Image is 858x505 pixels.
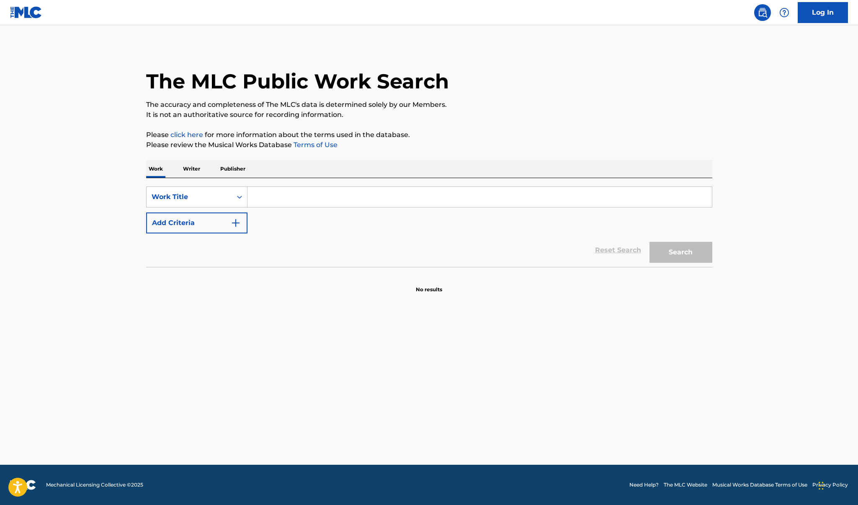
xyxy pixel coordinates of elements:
form: Search Form [146,186,712,267]
a: Need Help? [629,481,659,489]
a: Privacy Policy [812,481,848,489]
img: logo [10,480,36,490]
p: It is not an authoritative source for recording information. [146,110,712,120]
a: Musical Works Database Terms of Use [712,481,807,489]
button: Add Criteria [146,212,247,233]
img: 9d2ae6d4665cec9f34b9.svg [231,218,241,228]
p: Work [146,160,165,178]
div: Help [776,4,793,21]
h1: The MLC Public Work Search [146,69,449,94]
div: Drag [819,473,824,498]
p: No results [416,276,442,293]
a: click here [170,131,203,139]
iframe: Chat Widget [816,465,858,505]
p: Publisher [218,160,248,178]
p: Writer [180,160,203,178]
img: MLC Logo [10,6,42,18]
a: The MLC Website [664,481,707,489]
a: Log In [798,2,848,23]
span: Mechanical Licensing Collective © 2025 [46,481,143,489]
img: search [758,8,768,18]
p: Please for more information about the terms used in the database. [146,130,712,140]
p: Please review the Musical Works Database [146,140,712,150]
a: Terms of Use [292,141,338,149]
img: help [779,8,789,18]
p: The accuracy and completeness of The MLC's data is determined solely by our Members. [146,100,712,110]
a: Public Search [754,4,771,21]
div: Work Title [152,192,227,202]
